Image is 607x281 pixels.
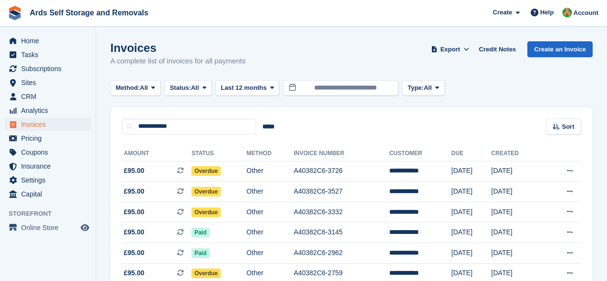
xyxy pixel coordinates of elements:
span: Home [21,34,79,48]
button: Type: All [402,80,444,96]
span: Insurance [21,159,79,173]
span: £95.00 [124,248,144,258]
td: A40382C6-2962 [294,243,389,264]
a: menu [5,187,91,201]
span: Storefront [9,209,95,219]
td: Other [247,222,294,243]
button: Method: All [110,80,161,96]
td: A40382C6-3726 [294,161,389,182]
a: menu [5,90,91,103]
td: [DATE] [491,182,543,202]
span: Settings [21,173,79,187]
button: Status: All [165,80,212,96]
span: Help [540,8,554,17]
a: menu [5,62,91,75]
th: Due [452,146,491,161]
span: Account [573,8,598,18]
a: menu [5,48,91,61]
a: Preview store [79,222,91,233]
td: [DATE] [452,182,491,202]
span: Capital [21,187,79,201]
td: [DATE] [452,243,491,264]
a: menu [5,118,91,131]
span: Online Store [21,221,79,234]
span: Overdue [191,269,221,278]
span: £95.00 [124,268,144,278]
span: All [424,83,432,93]
th: Customer [389,146,451,161]
a: menu [5,104,91,117]
span: All [191,83,199,93]
a: menu [5,173,91,187]
button: Last 12 months [215,80,279,96]
a: menu [5,159,91,173]
td: [DATE] [452,202,491,222]
span: Tasks [21,48,79,61]
span: Create [493,8,512,17]
span: £95.00 [124,207,144,217]
td: A40382C6-3332 [294,202,389,222]
span: Overdue [191,187,221,196]
td: [DATE] [491,243,543,264]
h1: Invoices [110,41,246,54]
td: Other [247,182,294,202]
th: Invoice Number [294,146,389,161]
span: Invoices [21,118,79,131]
span: Status: [170,83,191,93]
span: Pricing [21,132,79,145]
a: menu [5,132,91,145]
span: Overdue [191,208,221,217]
a: Ards Self Storage and Removals [26,5,152,21]
button: Export [429,41,471,57]
td: [DATE] [491,202,543,222]
span: Subscriptions [21,62,79,75]
td: Other [247,202,294,222]
img: Ethan McFerran [562,8,572,17]
span: All [140,83,148,93]
p: A complete list of invoices for all payments [110,56,246,67]
span: £95.00 [124,186,144,196]
a: Credit Notes [475,41,520,57]
a: menu [5,146,91,159]
span: £95.00 [124,227,144,237]
span: Export [440,45,460,54]
span: Sites [21,76,79,89]
td: [DATE] [452,222,491,243]
th: Method [247,146,294,161]
span: Paid [191,228,209,237]
td: A40382C6-3527 [294,182,389,202]
a: menu [5,76,91,89]
td: [DATE] [491,222,543,243]
td: [DATE] [452,161,491,182]
img: stora-icon-8386f47178a22dfd0bd8f6a31ec36ba5ce8667c1dd55bd0f319d3a0aa187defe.svg [8,6,22,20]
td: Other [247,243,294,264]
td: Other [247,161,294,182]
th: Amount [122,146,191,161]
span: Analytics [21,104,79,117]
a: menu [5,34,91,48]
td: A40382C6-3145 [294,222,389,243]
a: Create an Invoice [527,41,593,57]
span: Method: [116,83,140,93]
span: CRM [21,90,79,103]
span: Paid [191,248,209,258]
span: £95.00 [124,166,144,176]
span: Last 12 months [221,83,266,93]
a: menu [5,221,91,234]
th: Created [491,146,543,161]
span: Sort [562,122,574,132]
th: Status [191,146,247,161]
span: Overdue [191,166,221,176]
span: Coupons [21,146,79,159]
td: [DATE] [491,161,543,182]
span: Type: [407,83,424,93]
